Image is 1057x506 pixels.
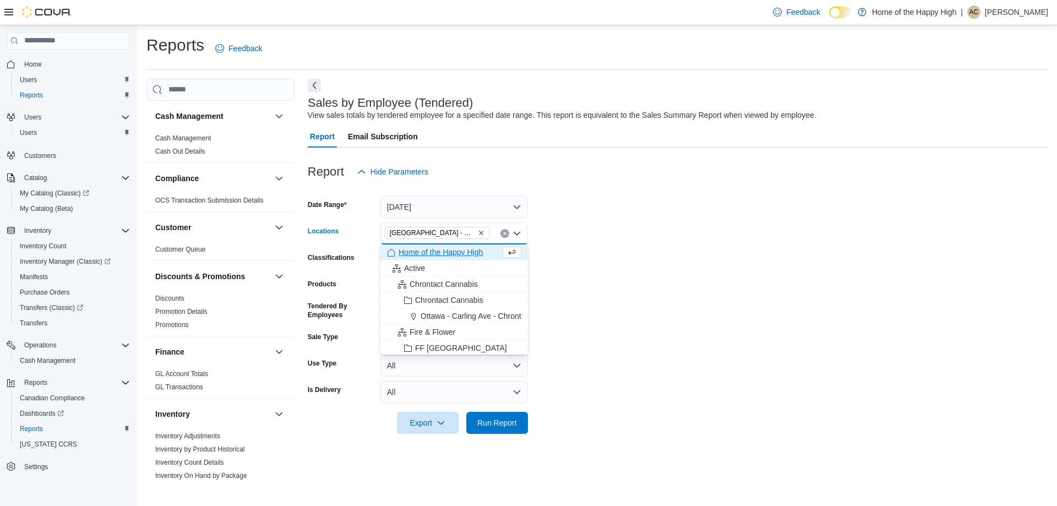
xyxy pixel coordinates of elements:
span: Inventory Count Details [155,458,224,467]
a: Dashboards [11,406,134,421]
h3: Compliance [155,173,199,184]
label: Locations [308,227,339,236]
button: My Catalog (Beta) [11,201,134,216]
a: Reports [15,89,47,102]
span: Purchase Orders [20,288,70,297]
span: Users [15,73,130,86]
button: Discounts & Promotions [155,271,270,282]
button: Chrontact Cannabis [380,292,528,308]
input: Dark Mode [829,7,852,18]
span: Manifests [20,273,48,281]
span: Chrontact Cannabis [415,295,483,306]
h3: Finance [155,346,184,357]
span: Email Subscription [348,126,418,148]
button: Ottawa - Carling Ave - Chrontact Cannabis [380,308,528,324]
button: Inventory Count [11,238,134,254]
a: [US_STATE] CCRS [15,438,81,451]
span: My Catalog (Beta) [20,204,73,213]
button: Users [2,110,134,125]
button: Operations [2,338,134,353]
button: Export [397,412,459,434]
span: Inventory On Hand by Package [155,471,247,480]
span: Cash Out Details [155,147,205,156]
a: Transfers (Classic) [11,300,134,315]
a: Cash Management [15,354,80,367]
button: Reports [2,375,134,390]
span: Cash Management [15,354,130,367]
span: Inventory Manager (Classic) [20,257,111,266]
h3: Report [308,165,344,178]
a: GL Transactions [155,383,203,391]
h3: Inventory [155,409,190,420]
button: Cash Management [155,111,270,122]
a: My Catalog (Classic) [15,187,94,200]
span: Reports [15,422,130,436]
div: Abigail Chapella [967,6,980,19]
span: Canadian Compliance [20,394,85,402]
span: Dashboards [20,409,64,418]
button: Clear input [500,229,509,238]
button: Reports [11,421,134,437]
span: Promotions [155,320,189,329]
a: Inventory by Product Historical [155,445,245,453]
a: Reports [15,422,47,436]
button: FF [GEOGRAPHIC_DATA] [380,340,528,356]
a: Customer Queue [155,246,205,253]
span: [GEOGRAPHIC_DATA] - Cornerstone - Fire & Flower [390,227,476,238]
button: Next [308,79,321,92]
span: OCS Transaction Submission Details [155,196,264,205]
span: Cash Management [20,356,75,365]
span: Operations [24,341,57,350]
a: Inventory Count Details [155,459,224,466]
label: Tendered By Employees [308,302,376,319]
a: Users [15,126,41,139]
span: Report [310,126,335,148]
span: Inventory [20,224,130,237]
div: View sales totals by tendered employee for a specified date range. This report is equivalent to t... [308,110,816,121]
a: Home [20,58,46,71]
label: Is Delivery [308,385,341,394]
span: Users [20,111,130,124]
a: My Catalog (Beta) [15,202,78,215]
span: Reports [15,89,130,102]
label: Sale Type [308,333,338,341]
span: Inventory [24,226,51,235]
span: GL Transactions [155,383,203,391]
span: Users [24,113,41,122]
button: Purchase Orders [11,285,134,300]
span: Catalog [24,173,47,182]
span: My Catalog (Beta) [15,202,130,215]
span: Chrontact Cannabis [410,279,478,290]
button: Settings [2,459,134,475]
a: Inventory Adjustments [155,432,220,440]
h3: Sales by Employee (Tendered) [308,96,473,110]
span: Export [404,412,452,434]
span: Hide Parameters [371,166,428,177]
a: Feedback [211,37,266,59]
span: Settings [24,463,48,471]
span: Active [404,263,425,274]
button: Manifests [11,269,134,285]
span: Transfers [20,319,47,328]
span: Inventory Manager (Classic) [15,255,130,268]
span: Reports [20,376,130,389]
span: Home [24,60,42,69]
span: My Catalog (Classic) [15,187,130,200]
button: Cash Management [273,110,286,123]
h1: Reports [146,34,204,56]
span: Manifests [15,270,130,284]
a: Inventory Manager (Classic) [11,254,134,269]
button: Remove Slave Lake - Cornerstone - Fire & Flower from selection in this group [478,230,484,236]
button: Customer [273,221,286,234]
button: Compliance [155,173,270,184]
a: Users [15,73,41,86]
a: Canadian Compliance [15,391,89,405]
h3: Customer [155,222,191,233]
span: Slave Lake - Cornerstone - Fire & Flower [385,227,489,239]
span: Promotion Details [155,307,208,316]
a: Feedback [769,1,824,23]
span: Feedback [228,43,262,54]
a: GL Account Totals [155,370,208,378]
button: Reports [20,376,52,389]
